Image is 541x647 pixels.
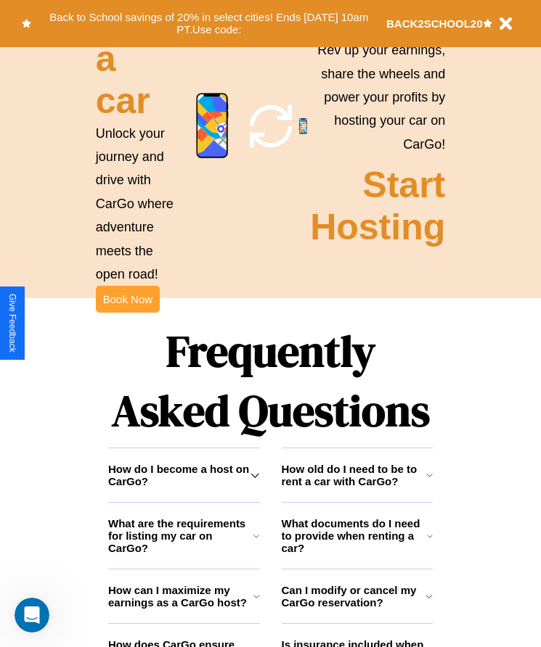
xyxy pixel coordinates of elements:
[196,93,229,159] img: phone
[310,38,445,156] p: Rev up your earnings, share the wheels and power your profits by hosting your car on CarGo!
[7,294,17,353] div: Give Feedback
[96,286,160,313] button: Book Now
[108,314,433,448] h1: Frequently Asked Questions
[108,584,253,609] h3: How can I maximize my earnings as a CarGo host?
[96,122,180,287] p: Unlock your journey and drive with CarGo where adventure meets the open road!
[282,463,426,487] h3: How old do I need to be to rent a car with CarGo?
[31,7,386,40] button: Back to School savings of 20% in select cities! Ends [DATE] 10am PT.Use code:
[386,17,483,30] b: BACK2SCHOOL20
[282,584,426,609] h3: Can I modify or cancel my CarGo reservation?
[282,517,428,554] h3: What documents do I need to provide when renting a car?
[299,118,307,134] img: phone
[310,164,445,248] h2: Start Hosting
[108,463,251,487] h3: How do I become a host on CarGo?
[108,517,253,554] h3: What are the requirements for listing my car on CarGo?
[15,598,49,632] iframe: Intercom live chat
